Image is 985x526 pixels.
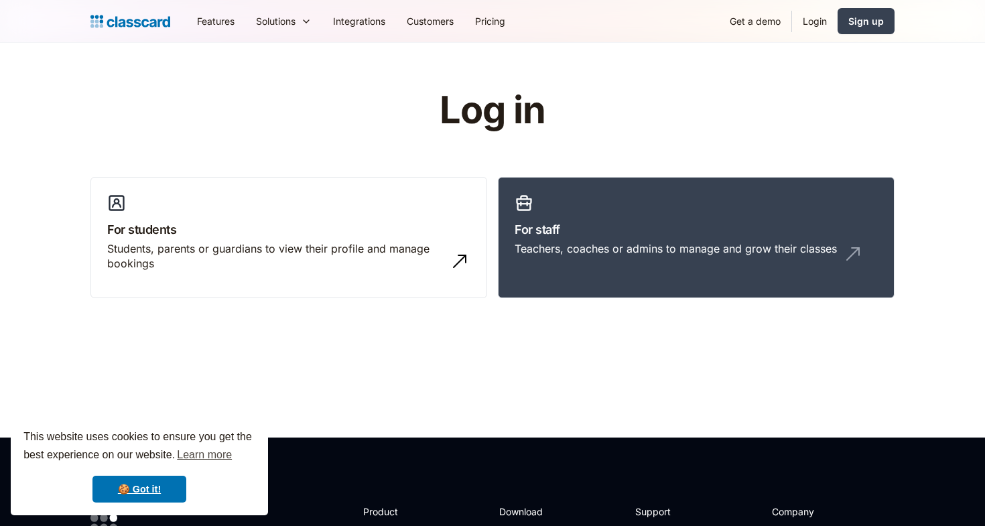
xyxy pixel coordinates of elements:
a: Sign up [838,8,895,34]
h3: For students [107,220,470,239]
a: dismiss cookie message [92,476,186,503]
a: Login [792,6,838,36]
h2: Company [772,505,861,519]
div: Sign up [848,14,884,28]
div: Solutions [245,6,322,36]
a: Get a demo [719,6,791,36]
div: cookieconsent [11,416,268,515]
a: Integrations [322,6,396,36]
a: For staffTeachers, coaches or admins to manage and grow their classes [498,177,895,299]
div: Students, parents or guardians to view their profile and manage bookings [107,241,444,271]
a: Logo [90,12,170,31]
h2: Product [363,505,435,519]
h2: Support [635,505,689,519]
a: For studentsStudents, parents or guardians to view their profile and manage bookings [90,177,487,299]
a: Pricing [464,6,516,36]
span: This website uses cookies to ensure you get the best experience on our website. [23,429,255,465]
a: Customers [396,6,464,36]
a: Features [186,6,245,36]
div: Teachers, coaches or admins to manage and grow their classes [515,241,837,256]
h2: Download [499,505,554,519]
a: learn more about cookies [175,445,234,465]
h1: Log in [280,90,706,131]
div: Solutions [256,14,295,28]
h3: For staff [515,220,878,239]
